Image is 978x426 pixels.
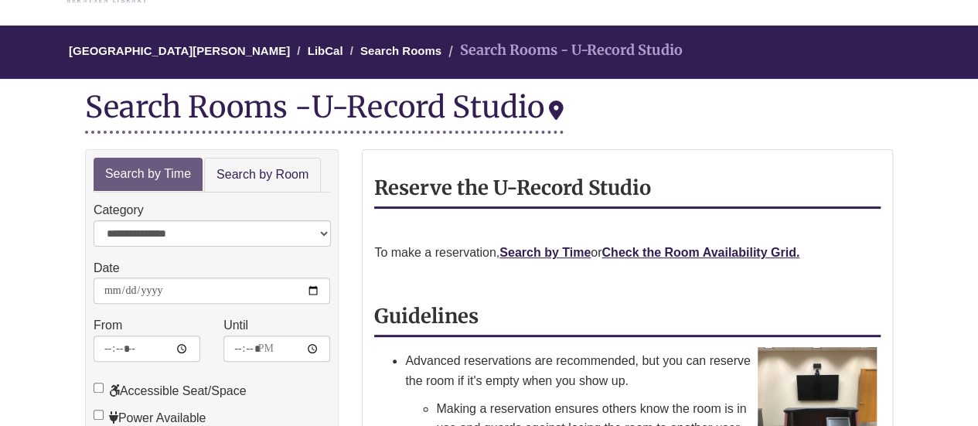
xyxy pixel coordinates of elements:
[94,158,203,191] a: Search by Time
[405,351,881,390] p: Advanced reservations are recommended, but you can reserve the room if it's empty when you show up.
[94,410,104,420] input: Power Available
[85,90,564,134] div: Search Rooms -
[312,88,564,125] div: U-Record Studio
[94,381,247,401] label: Accessible Seat/Space
[204,158,321,193] a: Search by Room
[374,243,881,263] p: To make a reservation, or
[360,44,441,57] a: Search Rooms
[223,315,248,336] label: Until
[94,200,144,220] label: Category
[445,39,683,62] li: Search Rooms - U-Record Studio
[374,176,651,200] strong: Reserve the U-Record Studio
[499,246,591,259] a: Search by Time
[69,44,290,57] a: [GEOGRAPHIC_DATA][PERSON_NAME]
[94,383,104,393] input: Accessible Seat/Space
[374,304,479,329] strong: Guidelines
[601,246,799,259] a: Check the Room Availability Grid.
[94,315,122,336] label: From
[85,26,893,79] nav: Breadcrumb
[94,258,120,278] label: Date
[308,44,343,57] a: LibCal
